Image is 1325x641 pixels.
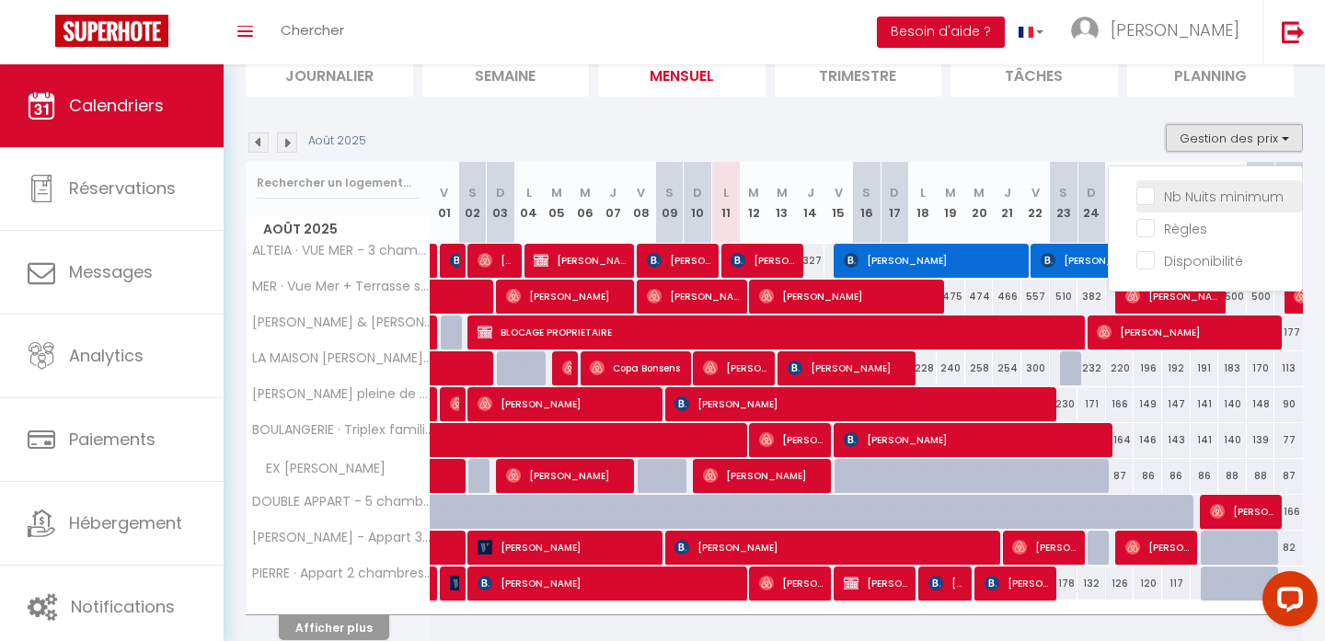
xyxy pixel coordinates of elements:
div: 87 [1274,459,1303,493]
span: [PERSON_NAME] [1041,243,1164,278]
th: 31 [1274,162,1303,244]
div: 148 [1247,387,1275,421]
span: Copa Bonsens [590,350,685,385]
abbr: S [1059,184,1067,201]
th: 14 [796,162,824,244]
span: Calendriers [69,94,164,117]
div: 141 [1191,423,1219,457]
div: 300 [1021,351,1050,385]
span: [PERSON_NAME] [647,279,742,314]
th: 22 [1021,162,1050,244]
abbr: L [526,184,532,201]
li: Mensuel [598,52,766,97]
div: 557 [1021,280,1050,314]
span: [PERSON_NAME] [478,530,658,565]
span: [PERSON_NAME] [450,243,459,278]
abbr: M [945,184,956,201]
div: 141 [1191,387,1219,421]
abbr: D [693,184,702,201]
div: 191 [1191,351,1219,385]
span: EX [PERSON_NAME] [249,459,390,479]
abbr: M [777,184,788,201]
span: [PERSON_NAME] & [PERSON_NAME] typique Berckoise - Vue latérale mer - 4 chambres [249,315,433,329]
span: [PERSON_NAME] [562,350,571,385]
th: 16 [852,162,881,244]
th: 06 [570,162,599,244]
div: 86 [1162,459,1191,493]
div: 140 [1218,423,1247,457]
th: 05 [543,162,571,244]
span: [PERSON_NAME] [844,243,1024,278]
p: Août 2025 [308,132,366,150]
div: 230 [1050,387,1078,421]
span: Août 2025 [247,216,430,243]
th: 09 [655,162,684,244]
span: [PERSON_NAME] [1125,530,1192,565]
li: Tâches [951,52,1118,97]
div: 500 [1218,280,1247,314]
div: 120 [1134,567,1162,601]
th: 07 [599,162,628,244]
div: 140 [1218,387,1247,421]
th: 19 [937,162,965,244]
img: Super Booking [55,15,168,47]
div: 88 [1247,459,1275,493]
th: 18 [909,162,938,244]
div: 166 [1106,387,1135,421]
div: 88 [1218,459,1247,493]
th: 10 [684,162,712,244]
span: [PERSON_NAME] [1210,494,1276,529]
abbr: M [974,184,985,201]
div: 139 [1247,423,1275,457]
div: 146 [1134,423,1162,457]
span: [PERSON_NAME] [1012,530,1078,565]
div: 254 [993,351,1021,385]
div: 220 [1106,351,1135,385]
div: 113 [1274,351,1303,385]
span: [PERSON_NAME] [478,243,515,278]
span: [PERSON_NAME] [506,279,629,314]
span: [PERSON_NAME] [759,566,825,601]
abbr: M [748,184,759,201]
span: DOUBLE APPART - 5 chambres - HYPERCENTRE de Berck-Plage [249,495,433,509]
div: 500 [1247,280,1275,314]
span: [PERSON_NAME] [534,243,628,278]
span: [PERSON_NAME] [478,386,658,421]
span: [PERSON_NAME] [844,566,910,601]
div: 177 [1274,315,1303,349]
div: 474 [965,280,994,314]
th: 21 [993,162,1021,244]
th: 15 [824,162,853,244]
abbr: D [496,184,505,201]
span: [PERSON_NAME] [703,350,769,385]
abbr: L [723,184,729,201]
th: 24 [1077,162,1106,244]
span: [PERSON_NAME] [450,566,459,601]
span: PIERRE · Appart 2 chambres - au coeur de Berck-Plage [249,567,433,580]
div: 228 [909,351,938,385]
div: 171 [1077,387,1106,421]
abbr: S [468,184,477,201]
div: 132 [1077,567,1106,601]
th: 17 [881,162,909,244]
div: 143 [1162,423,1191,457]
span: [PERSON_NAME] [506,458,629,493]
span: Paiements [69,428,156,451]
abbr: S [665,184,674,201]
div: 240 [937,351,965,385]
th: 02 [458,162,487,244]
div: 232 [1077,351,1106,385]
span: [PERSON_NAME] [759,422,825,457]
th: 12 [740,162,768,244]
div: 327 [796,244,824,278]
div: 147 [1162,387,1191,421]
span: Messages [69,260,153,283]
span: [PERSON_NAME] [478,566,743,601]
span: Notifications [71,595,175,618]
th: 01 [431,162,459,244]
abbr: J [1004,184,1011,201]
span: [PERSON_NAME] [674,530,997,565]
img: logout [1282,20,1305,43]
th: 27 [1162,162,1191,244]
